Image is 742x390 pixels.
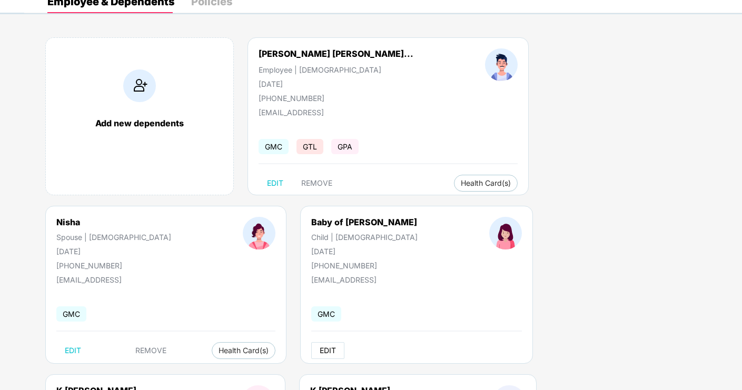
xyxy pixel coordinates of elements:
div: Baby of [PERSON_NAME] [311,217,418,227]
span: EDIT [267,179,283,187]
div: Spouse | [DEMOGRAPHIC_DATA] [56,233,171,242]
button: EDIT [259,175,292,192]
img: profileImage [243,217,275,249]
button: Health Card(s) [454,175,518,192]
div: [EMAIL_ADDRESS] [311,275,417,284]
span: GTL [296,139,323,154]
div: Nisha [56,217,171,227]
div: [EMAIL_ADDRESS] [56,275,162,284]
button: REMOVE [293,175,341,192]
div: [PERSON_NAME] [PERSON_NAME]... [259,48,413,59]
div: [DATE] [311,247,418,256]
div: [PHONE_NUMBER] [259,94,413,103]
div: [DATE] [56,247,171,256]
span: GPA [331,139,359,154]
span: REMOVE [135,346,166,355]
img: profileImage [485,48,518,81]
button: Health Card(s) [212,342,275,359]
div: [PHONE_NUMBER] [311,261,418,270]
div: [PHONE_NUMBER] [56,261,171,270]
span: EDIT [320,346,336,355]
img: addIcon [123,69,156,102]
span: GMC [56,306,86,322]
span: Health Card(s) [461,181,511,186]
button: EDIT [56,342,90,359]
span: GMC [259,139,289,154]
button: EDIT [311,342,344,359]
div: [DATE] [259,79,413,88]
span: GMC [311,306,341,322]
div: [EMAIL_ADDRESS] [259,108,364,117]
span: EDIT [65,346,81,355]
div: Employee | [DEMOGRAPHIC_DATA] [259,65,413,74]
div: Child | [DEMOGRAPHIC_DATA] [311,233,418,242]
div: Add new dependents [56,118,223,128]
button: REMOVE [127,342,175,359]
img: profileImage [489,217,522,249]
span: Health Card(s) [219,348,269,353]
span: REMOVE [301,179,332,187]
